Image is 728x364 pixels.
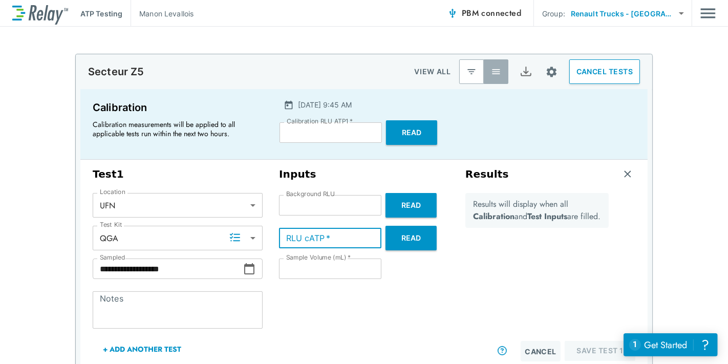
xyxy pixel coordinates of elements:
[93,120,256,138] p: Calibration measurements will be applied to all applicable tests run within the next two hours.
[465,168,509,181] h3: Results
[284,100,294,110] img: Calender Icon
[12,3,68,25] img: LuminUltra Relay
[287,118,353,125] label: Calibration RLU ATP1
[474,198,601,223] p: Results will display when all and are filled.
[386,193,437,218] button: Read
[528,210,568,222] b: Test Inputs
[298,99,352,110] p: [DATE] 9:45 AM
[286,190,335,198] label: Background RLU
[386,226,437,250] button: Read
[100,188,125,196] label: Location
[569,59,640,84] button: CANCEL TESTS
[700,4,716,23] button: Main menu
[139,8,194,19] p: Manon Levallois
[93,195,263,216] div: UFN
[386,120,437,145] button: Read
[93,99,261,116] p: Calibration
[414,66,451,78] p: VIEW ALL
[100,221,122,228] label: Test Kit
[100,254,125,261] label: Sampled
[88,66,144,78] p: Secteur Z5
[474,210,515,222] b: Calibration
[542,8,565,19] p: Group:
[286,254,351,261] label: Sample Volume (mL)
[80,8,122,19] p: ATP Testing
[538,58,565,85] button: Site setup
[624,333,718,356] iframe: Resource center
[466,67,477,77] img: Latest
[520,66,532,78] img: Export Icon
[93,337,191,361] button: + Add Another Test
[521,341,561,361] button: Cancel
[93,168,263,181] h3: Test 1
[462,6,521,20] span: PBM
[443,3,525,24] button: PBM connected
[491,67,501,77] img: View All
[545,66,558,78] img: Settings Icon
[93,228,263,248] div: QGA
[447,8,458,18] img: Connected Icon
[623,169,633,179] img: Remove
[482,7,522,19] span: connected
[279,168,449,181] h3: Inputs
[700,4,716,23] img: Drawer Icon
[93,259,243,279] input: Choose date, selected date is Oct 9, 2025
[513,59,538,84] button: Export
